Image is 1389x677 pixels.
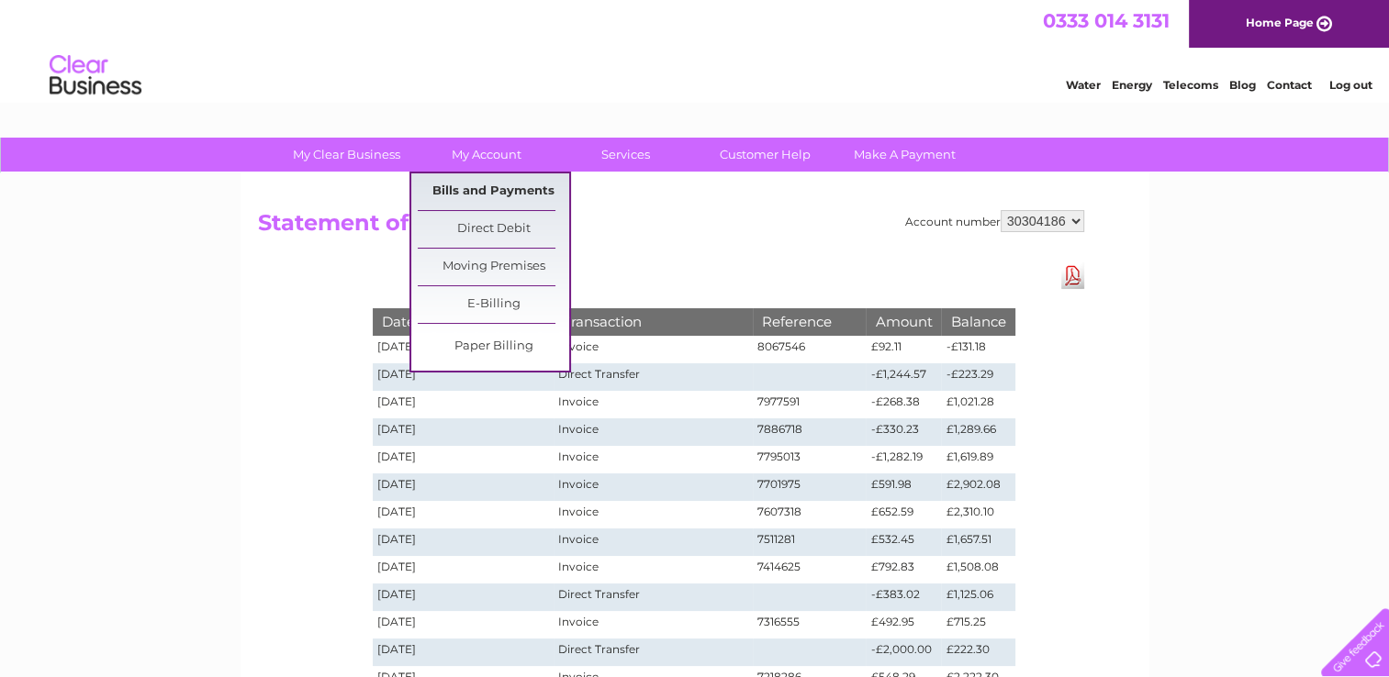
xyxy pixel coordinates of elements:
[418,249,569,285] a: Moving Premises
[866,363,941,391] td: -£1,244.57
[941,473,1014,501] td: £2,902.08
[554,583,752,611] td: Direct Transfer
[373,528,554,556] td: [DATE]
[941,363,1014,391] td: -£223.29
[550,138,701,172] a: Services
[866,501,941,528] td: £652.59
[753,418,867,446] td: 7886718
[753,611,867,638] td: 7316555
[866,583,941,611] td: -£383.02
[418,173,569,210] a: Bills and Payments
[554,473,752,501] td: Invoice
[554,528,752,556] td: Invoice
[866,418,941,446] td: -£330.23
[1112,78,1152,92] a: Energy
[941,501,1014,528] td: £2,310.10
[554,611,752,638] td: Invoice
[689,138,841,172] a: Customer Help
[373,638,554,666] td: [DATE]
[373,418,554,446] td: [DATE]
[373,501,554,528] td: [DATE]
[941,611,1014,638] td: £715.25
[866,611,941,638] td: £492.95
[373,391,554,418] td: [DATE]
[373,336,554,363] td: [DATE]
[373,446,554,473] td: [DATE]
[941,638,1014,666] td: £222.30
[866,638,941,666] td: -£2,000.00
[1328,78,1372,92] a: Log out
[866,446,941,473] td: -£1,282.19
[554,556,752,583] td: Invoice
[753,528,867,556] td: 7511281
[753,501,867,528] td: 7607318
[753,556,867,583] td: 7414625
[258,210,1084,245] h2: Statement of Accounts
[1267,78,1312,92] a: Contact
[941,583,1014,611] td: £1,125.06
[753,391,867,418] td: 7977591
[410,138,562,172] a: My Account
[1061,262,1084,289] a: Download Pdf
[941,391,1014,418] td: £1,021.28
[941,528,1014,556] td: £1,657.51
[373,363,554,391] td: [DATE]
[373,556,554,583] td: [DATE]
[373,611,554,638] td: [DATE]
[1043,9,1170,32] a: 0333 014 3131
[941,336,1014,363] td: -£131.18
[829,138,980,172] a: Make A Payment
[866,528,941,556] td: £532.45
[1066,78,1101,92] a: Water
[1229,78,1256,92] a: Blog
[418,211,569,248] a: Direct Debit
[49,48,142,104] img: logo.png
[373,583,554,611] td: [DATE]
[941,418,1014,446] td: £1,289.66
[554,638,752,666] td: Direct Transfer
[554,391,752,418] td: Invoice
[554,418,752,446] td: Invoice
[753,446,867,473] td: 7795013
[866,391,941,418] td: -£268.38
[753,336,867,363] td: 8067546
[554,501,752,528] td: Invoice
[262,10,1129,89] div: Clear Business is a trading name of Verastar Limited (registered in [GEOGRAPHIC_DATA] No. 3667643...
[373,308,554,335] th: Date
[941,308,1014,335] th: Balance
[753,473,867,501] td: 7701975
[905,210,1084,232] div: Account number
[1163,78,1218,92] a: Telecoms
[941,556,1014,583] td: £1,508.08
[271,138,422,172] a: My Clear Business
[941,446,1014,473] td: £1,619.89
[753,308,867,335] th: Reference
[418,286,569,323] a: E-Billing
[866,473,941,501] td: £591.98
[866,308,941,335] th: Amount
[554,363,752,391] td: Direct Transfer
[554,446,752,473] td: Invoice
[554,308,752,335] th: Transaction
[418,328,569,365] a: Paper Billing
[373,473,554,501] td: [DATE]
[554,336,752,363] td: Invoice
[866,336,941,363] td: £92.11
[866,556,941,583] td: £792.83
